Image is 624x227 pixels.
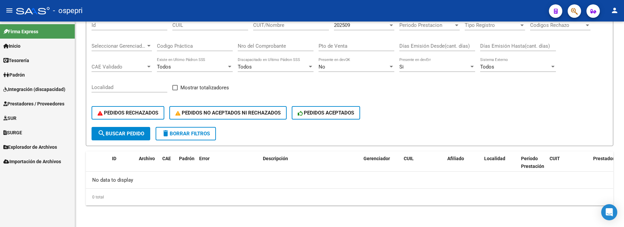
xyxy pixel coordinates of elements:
span: Borrar Filtros [162,131,210,137]
span: Todos [480,64,494,70]
datatable-header-cell: ID [109,151,136,181]
span: Todos [157,64,171,70]
span: SURGE [3,129,22,136]
datatable-header-cell: Padrón [176,151,196,181]
span: Descripción [263,156,288,161]
mat-icon: menu [5,6,13,14]
span: Error [199,156,210,161]
span: Mostrar totalizadores [180,84,229,92]
datatable-header-cell: Gerenciador [361,151,401,181]
span: Todos [238,64,252,70]
datatable-header-cell: Afiliado [445,151,481,181]
div: No data to display [86,172,613,188]
button: Buscar Pedido [92,127,150,140]
span: Prestadores / Proveedores [3,100,64,107]
span: Padrón [3,71,25,79]
button: Borrar Filtros [156,127,216,140]
mat-icon: delete [162,129,170,137]
span: Explorador de Archivos [3,143,57,151]
mat-icon: search [98,129,106,137]
span: Seleccionar Gerenciador [92,43,146,49]
span: Firma Express [3,28,38,35]
button: PEDIDOS ACEPTADOS [292,106,360,120]
span: Gerenciador [363,156,390,161]
span: PEDIDOS ACEPTADOS [298,110,354,116]
span: No [319,64,325,70]
span: Importación de Archivos [3,158,61,165]
span: Integración (discapacidad) [3,86,65,93]
div: 0 total [86,189,613,206]
datatable-header-cell: Archivo [136,151,160,181]
span: Periodo Prestacion [399,22,454,28]
span: CUIT [550,156,560,161]
button: PEDIDOS RECHAZADOS [92,106,164,120]
span: SUR [3,115,16,122]
datatable-header-cell: CAE [160,151,176,181]
div: Open Intercom Messenger [601,204,617,220]
span: - ospepri [53,3,82,18]
datatable-header-cell: CUIL [401,151,445,181]
span: ID [112,156,116,161]
datatable-header-cell: Período Prestación [518,151,547,181]
span: CAE Validado [92,64,146,70]
span: 202509 [334,22,350,28]
span: Tesorería [3,57,29,64]
span: Localidad [484,156,505,161]
span: Inicio [3,42,20,50]
span: Afiliado [447,156,464,161]
datatable-header-cell: Error [196,151,260,181]
span: Archivo [139,156,155,161]
span: Prestador [593,156,614,161]
mat-icon: person [611,6,619,14]
datatable-header-cell: CUIT [547,151,590,181]
span: Buscar Pedido [98,131,144,137]
span: PEDIDOS NO ACEPTADOS NI RECHAZADOS [175,110,281,116]
span: Si [399,64,404,70]
span: Tipo Registro [465,22,519,28]
datatable-header-cell: Localidad [481,151,518,181]
button: PEDIDOS NO ACEPTADOS NI RECHAZADOS [169,106,287,120]
datatable-header-cell: Descripción [260,151,361,181]
span: PEDIDOS RECHAZADOS [98,110,158,116]
span: Padrón [179,156,194,161]
span: CAE [162,156,171,161]
span: Período Prestación [521,156,544,169]
span: CUIL [404,156,414,161]
span: Codigos Rechazo [530,22,584,28]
